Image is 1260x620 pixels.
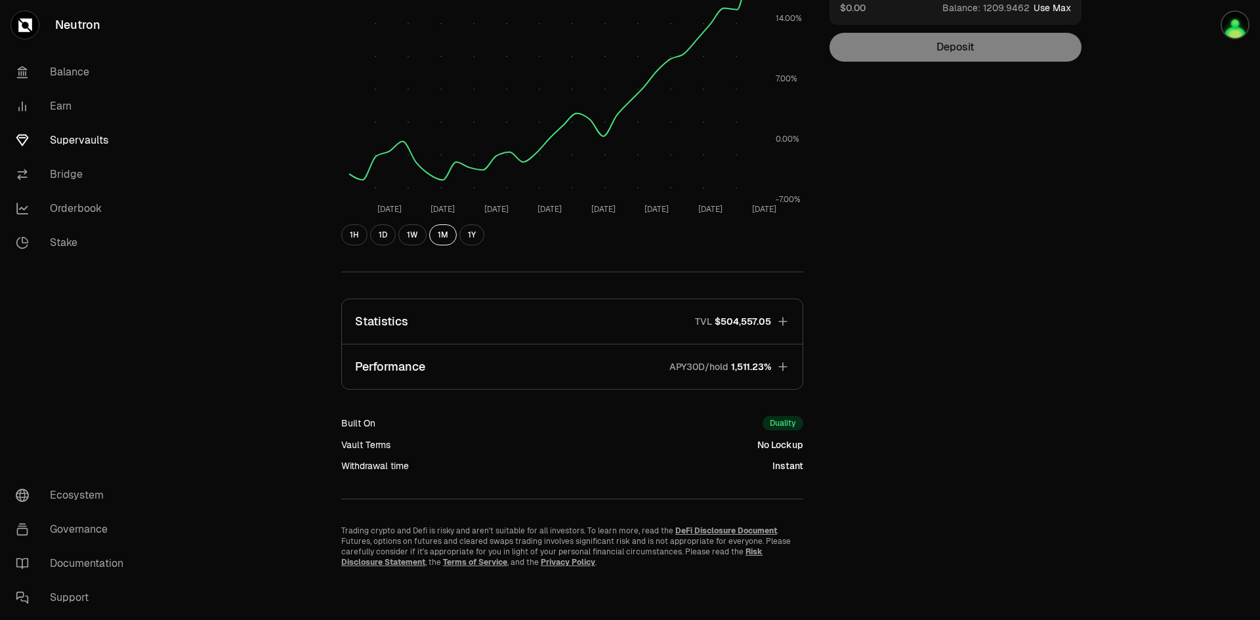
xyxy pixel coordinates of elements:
[5,226,142,260] a: Stake
[5,512,142,547] a: Governance
[341,438,390,451] div: Vault Terms
[398,224,427,245] button: 1W
[840,1,866,14] button: $0.00
[370,224,396,245] button: 1D
[5,581,142,615] a: Support
[591,204,616,215] tspan: [DATE]
[776,73,797,84] tspan: 7.00%
[5,547,142,581] a: Documentation
[776,13,802,24] tspan: 14.00%
[5,55,142,89] a: Balance
[772,459,803,472] div: Instant
[484,204,509,215] tspan: [DATE]
[5,89,142,123] a: Earn
[644,204,669,215] tspan: [DATE]
[377,204,402,215] tspan: [DATE]
[763,416,803,430] div: Duality
[942,1,980,14] span: Balance:
[5,478,142,512] a: Ecosystem
[731,360,771,373] span: 1,511.23%
[5,192,142,226] a: Orderbook
[341,547,763,568] a: Risk Disclosure Statement
[675,526,777,536] a: DeFi Disclosure Document
[341,459,409,472] div: Withdrawal time
[341,224,367,245] button: 1H
[757,438,803,451] div: No Lockup
[669,360,728,373] p: APY30D/hold
[430,204,455,215] tspan: [DATE]
[341,417,375,430] div: Built On
[537,204,562,215] tspan: [DATE]
[695,315,712,328] p: TVL
[541,557,595,568] a: Privacy Policy
[459,224,484,245] button: 1Y
[5,123,142,157] a: Supervaults
[715,315,771,328] span: $504,557.05
[429,224,457,245] button: 1M
[355,358,425,376] p: Performance
[443,557,507,568] a: Terms of Service
[1034,1,1071,14] button: Use Max
[342,299,803,344] button: StatisticsTVL$504,557.05
[341,526,803,536] p: Trading crypto and Defi is risky and aren't suitable for all investors. To learn more, read the .
[341,536,803,568] p: Futures, options on futures and cleared swaps trading involves significant risk and is not approp...
[342,344,803,389] button: PerformanceAPY30D/hold1,511.23%
[752,204,776,215] tspan: [DATE]
[355,312,408,331] p: Statistics
[776,194,801,205] tspan: -7.00%
[698,204,723,215] tspan: [DATE]
[5,157,142,192] a: Bridge
[776,134,799,144] tspan: 0.00%
[1221,10,1249,39] img: picsou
